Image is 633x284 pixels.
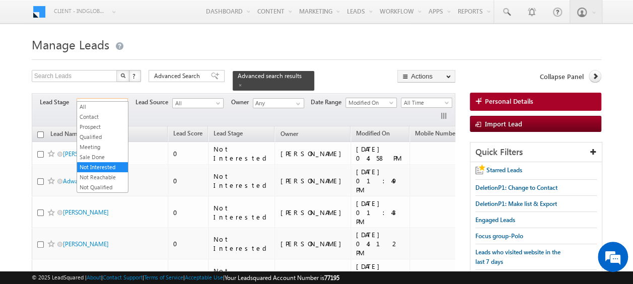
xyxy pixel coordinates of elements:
span: Starred Leads [486,166,522,174]
div: [PERSON_NAME] [280,176,346,185]
a: All [77,102,128,111]
a: Lead Name [45,128,86,141]
div: [DATE] 04:12 PM [356,230,405,257]
a: Modified On [351,128,395,141]
span: Personal Details [485,97,533,106]
span: Manage Leads [32,36,109,52]
a: [PERSON_NAME] [63,208,109,216]
a: Meeting [77,143,128,152]
div: Not Interested [214,203,270,222]
img: d_60004797649_company_0_60004797649 [17,53,42,66]
span: Lead Stage [214,129,243,137]
div: 0 [173,176,203,185]
span: ? [132,72,137,80]
a: Not Interested [77,163,128,172]
div: Not Interested [214,235,270,253]
span: Advanced search results [238,72,302,80]
span: Advanced Search [154,72,203,81]
span: Lead Stage [40,98,77,107]
em: Start Chat [137,218,183,231]
span: Owner [280,130,298,137]
a: Not Reachable [77,173,128,182]
div: 0 [173,208,203,217]
span: Engaged Leads [475,216,515,224]
div: Not Interested [214,172,270,190]
a: Modified On [345,98,397,108]
a: Not Qualified [77,183,128,192]
a: Personal Details [470,93,601,111]
div: [PERSON_NAME] [280,271,346,280]
a: About [87,274,101,280]
span: Owner [231,98,253,107]
div: Minimize live chat window [165,5,189,29]
a: Contact [77,112,128,121]
div: [DATE] 04:58 PM [356,145,405,163]
div: Not Interested [214,145,270,163]
span: Your Leadsquared Account Number is [225,274,339,281]
span: DeletionP1: Change to Contact [475,184,557,191]
span: Focus group-Polo [475,232,523,240]
a: [PERSON_NAME] [63,240,109,248]
span: Date Range [311,98,345,107]
span: Import Lead [485,119,522,128]
img: Search [120,73,125,78]
input: Type to Search [253,98,304,108]
a: Terms of Service [144,274,183,280]
div: [DATE] 01:43 PM [356,199,405,226]
a: [PERSON_NAME] [63,150,109,158]
a: All [172,98,224,108]
span: All Time [401,98,449,107]
button: Actions [397,70,455,83]
a: Lead Stage [208,128,248,141]
a: Mobile Number [410,128,462,141]
a: Lead Score [168,128,207,141]
a: Acceptable Use [185,274,223,280]
div: Quick Filters [470,143,602,162]
a: Not Interested [77,98,128,108]
span: 77195 [324,274,339,281]
span: Not Interested [77,99,125,108]
span: © 2025 LeadSquared | | | | | [32,273,339,282]
input: Check all records [37,131,44,138]
div: [PERSON_NAME] [280,239,346,248]
button: ? [129,70,141,82]
span: DeletionP1: Make list & Export [475,200,557,207]
span: Modified On [356,129,390,137]
a: Adwaith [63,177,85,185]
div: 0 [173,239,203,248]
span: Mobile Number [415,129,457,137]
div: [PERSON_NAME] [280,149,346,158]
span: Leads who visited website in the last 7 days [475,248,560,265]
textarea: Type your message and hit 'Enter' [13,93,184,209]
a: Sale Done [77,153,128,162]
span: Client - indglobal2 (77195) [54,6,107,16]
ul: Not Interested [77,101,128,193]
span: All [173,99,221,108]
div: [DATE] 01:49 PM [356,167,405,194]
div: Chat with us now [52,53,169,66]
span: Lead Source [135,98,172,107]
div: 0 [173,271,203,280]
span: Modified On [346,98,394,107]
a: Qualified [77,132,128,141]
div: [PERSON_NAME] [280,208,346,217]
div: 0 [173,149,203,158]
a: Contact Support [103,274,143,280]
span: Collapse Panel [540,72,584,81]
a: Prospect [77,122,128,131]
span: Lead Score [173,129,202,137]
a: All Time [401,98,452,108]
a: Show All Items [291,99,303,109]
